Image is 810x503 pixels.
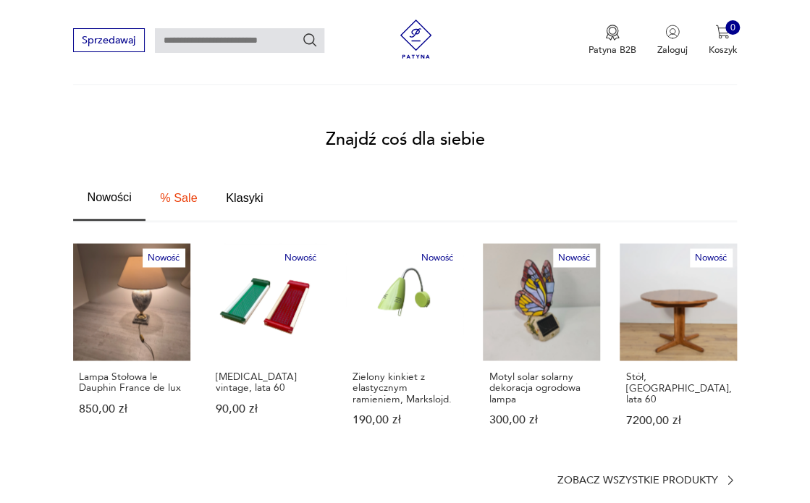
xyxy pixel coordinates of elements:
[79,371,185,393] p: Lampa Stołowa le Dauphin France de lux
[588,25,636,56] button: Patyna B2B
[210,243,327,451] a: NowośćTace vintage, lata 60[MEDICAL_DATA] vintage, lata 6090,00 zł
[657,25,688,56] button: Zaloguj
[73,243,190,451] a: NowośćLampa Stołowa le Dauphin France de luxLampa Stołowa le Dauphin France de lux850,00 zł
[625,415,731,426] p: 7200,00 zł
[588,25,636,56] a: Ikona medaluPatyna B2B
[302,32,318,48] button: Szukaj
[216,371,321,393] p: [MEDICAL_DATA] vintage, lata 60
[346,243,463,451] a: NowośćZielony kinkiet z elastycznym ramieniem, Markslojd.Zielony kinkiet z elastycznym ramieniem,...
[557,473,737,486] a: Zobacz wszystkie produkty
[392,20,440,59] img: Patyna - sklep z meblami i dekoracjami vintage
[657,43,688,56] p: Zaloguj
[665,25,680,39] img: Ikonka użytkownika
[625,371,731,404] p: Stół, [GEOGRAPHIC_DATA], lata 60
[588,43,636,56] p: Patyna B2B
[605,25,620,41] img: Ikona medalu
[715,25,730,39] img: Ikona koszyka
[353,414,458,425] p: 190,00 zł
[489,371,594,404] p: Motyl solar solarny dekoracja ogrodowa lampa
[489,414,594,425] p: 300,00 zł
[73,37,145,46] a: Sprzedawaj
[483,243,600,451] a: NowośćMotyl solar solarny dekoracja ogrodowa lampaMotyl solar solarny dekoracja ogrodowa lampa300...
[708,25,737,56] button: 0Koszyk
[226,192,263,203] span: Klasyki
[216,403,321,414] p: 90,00 zł
[620,243,737,451] a: NowośćStół, Wielka Brytania, lata 60Stół, [GEOGRAPHIC_DATA], lata 607200,00 zł
[79,403,185,414] p: 850,00 zł
[73,28,145,52] button: Sprzedawaj
[326,132,485,148] h2: Znajdź coś dla siebie
[725,20,740,35] div: 0
[708,43,737,56] p: Koszyk
[353,371,458,404] p: Zielony kinkiet z elastycznym ramieniem, Markslojd.
[160,192,197,203] span: % Sale
[557,475,717,484] p: Zobacz wszystkie produkty
[88,191,132,203] span: Nowości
